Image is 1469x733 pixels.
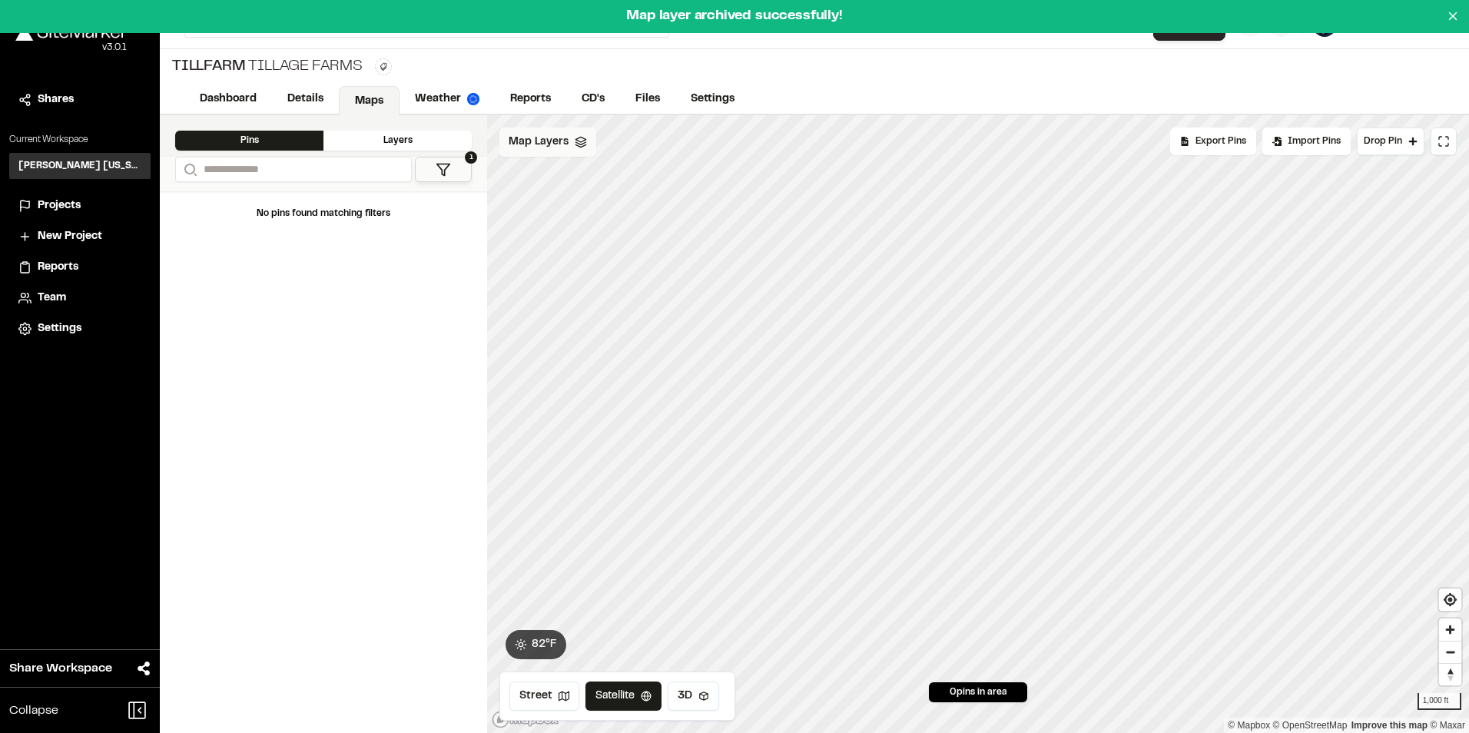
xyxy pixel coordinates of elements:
[38,197,81,214] span: Projects
[1439,663,1461,685] button: Reset bearing to north
[1418,693,1461,710] div: 1,000 ft
[1351,720,1428,731] a: Map feedback
[620,85,675,114] a: Files
[172,55,245,78] span: TILLFARM
[38,320,81,337] span: Settings
[492,711,559,728] a: Mapbox logo
[1170,128,1256,155] div: No pins available to export
[175,157,203,182] button: Search
[375,58,392,75] button: Edit Tags
[566,85,620,114] a: CD's
[9,701,58,720] span: Collapse
[495,85,566,114] a: Reports
[1439,642,1461,663] span: Zoom out
[15,41,127,55] div: Oh geez...please don't...
[1273,720,1348,731] a: OpenStreetMap
[1288,134,1341,148] span: Import Pins
[18,290,141,307] a: Team
[184,85,272,114] a: Dashboard
[1439,641,1461,663] button: Zoom out
[467,93,479,105] img: precipai.png
[9,659,112,678] span: Share Workspace
[1439,619,1461,641] button: Zoom in
[38,91,74,108] span: Shares
[18,159,141,173] h3: [PERSON_NAME] [US_STATE]
[668,682,719,711] button: 3D
[1195,134,1246,148] span: Export Pins
[585,682,662,711] button: Satellite
[38,259,78,276] span: Reports
[172,55,363,78] div: Tillage Farms
[1228,720,1270,731] a: Mapbox
[38,228,102,245] span: New Project
[18,91,141,108] a: Shares
[1439,664,1461,685] span: Reset bearing to north
[400,85,495,114] a: Weather
[465,151,477,164] span: 1
[18,320,141,337] a: Settings
[532,636,557,653] span: 82 ° F
[18,197,141,214] a: Projects
[257,210,390,217] span: No pins found matching filters
[339,86,400,115] a: Maps
[18,259,141,276] a: Reports
[175,131,323,151] div: Pins
[323,131,472,151] div: Layers
[1357,128,1424,155] button: Drop Pin
[1430,720,1465,731] a: Maxar
[1439,589,1461,611] button: Find my location
[1262,128,1351,155] div: Import Pins into your project
[9,133,151,147] p: Current Workspace
[509,134,569,151] span: Map Layers
[1364,134,1402,148] span: Drop Pin
[950,685,1007,699] span: 0 pins in area
[415,157,472,182] button: 1
[272,85,339,114] a: Details
[675,85,750,114] a: Settings
[506,630,566,659] button: 82°F
[38,290,66,307] span: Team
[487,115,1469,733] canvas: Map
[18,228,141,245] a: New Project
[509,682,579,711] button: Street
